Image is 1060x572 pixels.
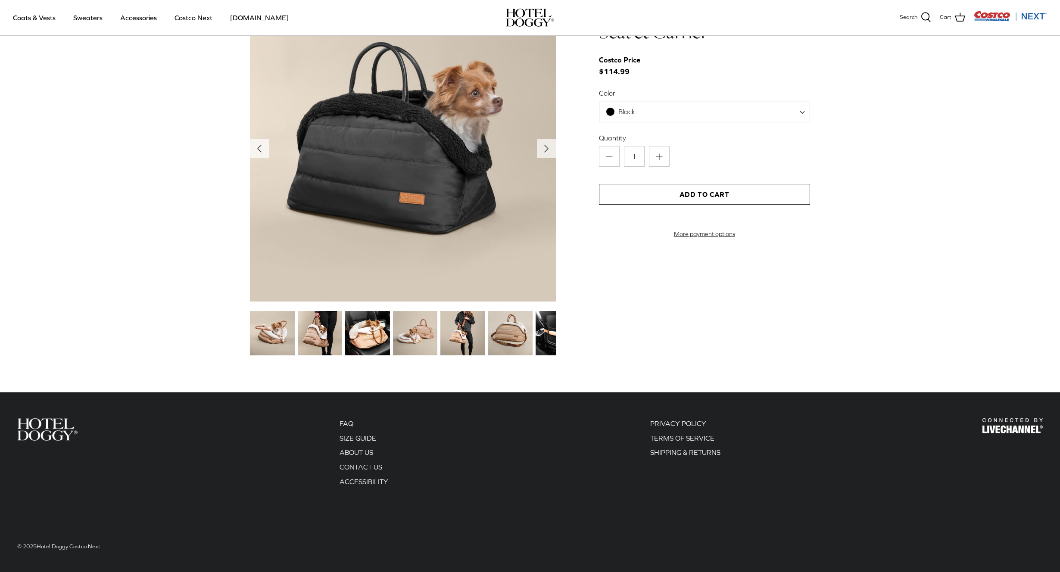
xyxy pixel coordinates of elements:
a: Search [900,12,931,23]
img: hoteldoggycom [506,9,554,27]
span: Black [618,108,635,115]
a: [DOMAIN_NAME] [222,3,296,32]
a: SHIPPING & RETURNS [650,448,720,456]
a: More payment options [599,230,810,238]
label: Color [599,88,810,98]
input: Quantity [624,146,645,167]
a: Visit Costco Next [974,16,1047,23]
a: CONTACT US [340,463,382,471]
div: Secondary navigation [642,418,729,491]
label: Quantity [599,133,810,143]
a: Accessories [112,3,165,32]
span: $114.99 [599,54,649,78]
a: Costco Next [167,3,220,32]
a: SIZE GUIDE [340,434,376,442]
a: hoteldoggy.com hoteldoggycom [506,9,554,27]
span: Search [900,13,917,22]
a: Sweaters [65,3,110,32]
a: Coats & Vests [5,3,63,32]
a: PRIVACY POLICY [650,420,706,427]
div: Costco Price [599,54,640,66]
div: Secondary navigation [331,418,397,491]
button: Add to Cart [599,184,810,205]
img: Costco Next [974,11,1047,22]
span: Black [599,107,653,116]
a: TERMS OF SERVICE [650,434,714,442]
a: ACCESSIBILITY [340,478,388,485]
span: Cart [940,13,951,22]
span: © 2025 . [17,543,102,550]
a: ABOUT US [340,448,373,456]
span: Black [599,102,810,122]
img: Hotel Doggy Costco Next [17,418,78,440]
button: Next [537,139,556,158]
img: small dog in a tan dog carrier on a black seat in the car [345,311,390,355]
a: Hotel Doggy Costco Next [37,543,100,550]
a: FAQ [340,420,353,427]
img: Hotel Doggy Costco Next [982,418,1043,433]
a: Cart [940,12,965,23]
button: Previous [250,139,269,158]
